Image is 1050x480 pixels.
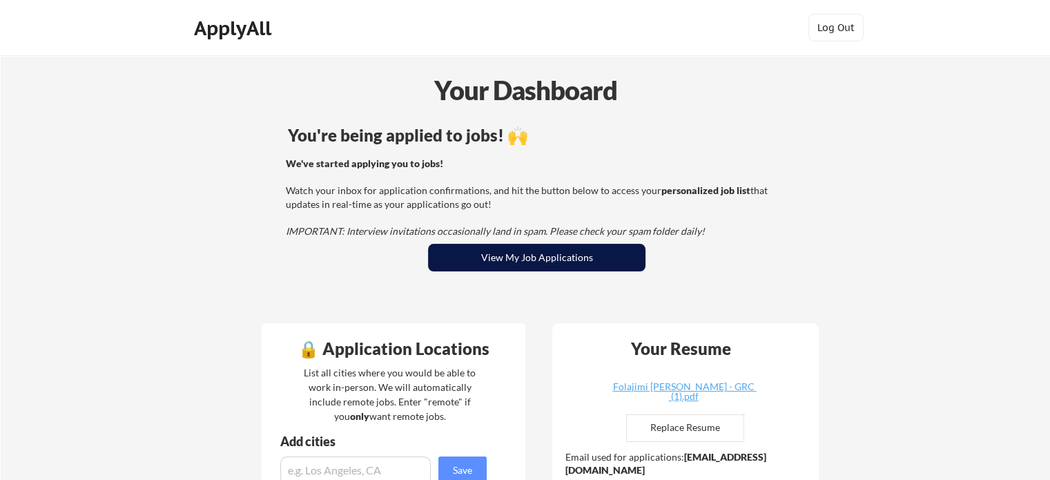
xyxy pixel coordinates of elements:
button: View My Job Applications [428,244,645,271]
div: Add cities [280,435,490,448]
div: Folajimi [PERSON_NAME] - GRC (1).pdf [601,382,766,401]
strong: only [349,410,369,422]
div: ApplyAll [194,17,275,40]
div: You're being applied to jobs! 🙌 [288,127,786,144]
strong: personalized job list [661,184,750,196]
div: Watch your inbox for application confirmations, and hit the button below to access your that upda... [286,157,784,238]
div: 🔒 Application Locations [265,340,522,357]
a: Folajimi [PERSON_NAME] - GRC (1).pdf [601,382,766,403]
button: Log Out [808,14,864,41]
div: Your Dashboard [1,70,1050,110]
div: Your Resume [612,340,749,357]
div: List all cities where you would be able to work in-person. We will automatically include remote j... [295,365,485,423]
em: IMPORTANT: Interview invitations occasionally land in spam. Please check your spam folder daily! [286,225,705,237]
strong: We've started applying you to jobs! [286,157,443,169]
